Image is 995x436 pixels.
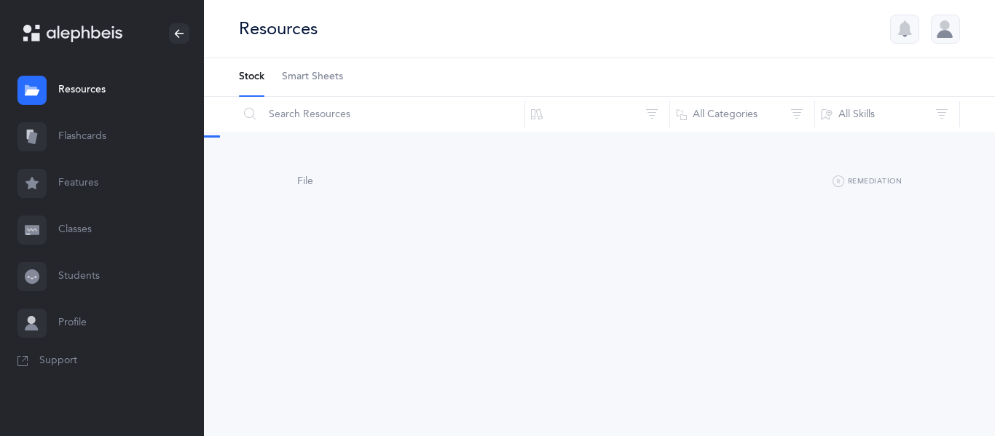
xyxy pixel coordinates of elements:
[282,70,343,84] span: Smart Sheets
[238,97,525,132] input: Search Resources
[833,173,902,191] button: Remediation
[297,175,313,187] span: File
[814,97,960,132] button: All Skills
[39,354,77,368] span: Support
[669,97,815,132] button: All Categories
[239,17,318,41] div: Resources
